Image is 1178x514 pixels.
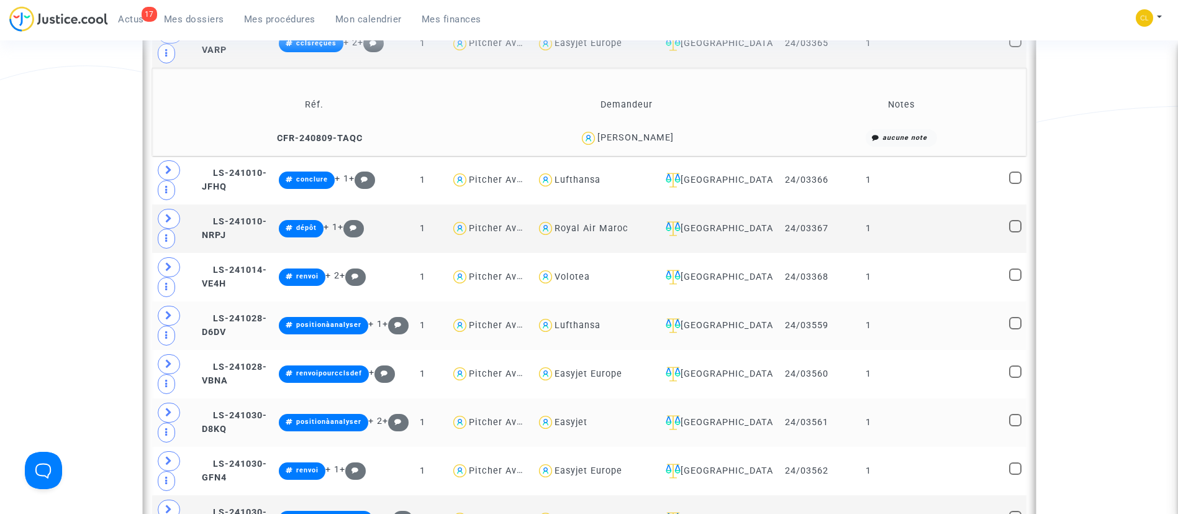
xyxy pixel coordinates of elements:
[840,301,897,350] td: 1
[451,316,469,334] img: icon-user.svg
[555,272,590,282] div: Volotea
[369,367,396,378] span: +
[451,462,469,480] img: icon-user.svg
[202,410,267,434] span: LS-241030-D8KQ
[773,19,840,68] td: 24/03365
[325,10,412,29] a: Mon calendrier
[296,272,319,280] span: renvoi
[840,204,897,253] td: 1
[469,38,537,48] div: Pitcher Avocat
[335,173,349,184] span: + 1
[555,417,587,428] div: Easyjet
[469,272,537,282] div: Pitcher Avocat
[469,369,537,379] div: Pitcher Avocat
[840,253,897,301] td: 1
[296,418,361,426] span: positionàanalyser
[537,268,555,286] img: icon-user.svg
[773,156,840,204] td: 24/03366
[537,316,555,334] img: icon-user.svg
[840,398,897,447] td: 1
[335,14,402,25] span: Mon calendrier
[368,319,383,329] span: + 1
[555,369,622,379] div: Easyjet Europe
[9,6,108,32] img: jc-logo.svg
[324,222,338,232] span: + 1
[661,464,769,479] div: [GEOGRAPHIC_DATA]
[202,216,267,241] span: LS-241010-NRPJ
[164,14,224,25] span: Mes dossiers
[555,38,622,48] div: Easyjet Europe
[244,14,315,25] span: Mes procédures
[555,223,628,234] div: Royal Air Maroc
[451,35,469,53] img: icon-user.svg
[661,415,769,430] div: [GEOGRAPHIC_DATA]
[234,10,325,29] a: Mes procédures
[840,447,897,495] td: 1
[537,35,555,53] img: icon-user.svg
[349,173,376,184] span: +
[661,367,769,382] div: [GEOGRAPHIC_DATA]
[325,270,340,281] span: + 2
[399,156,446,204] td: 1
[1136,9,1153,27] img: 6fca9af68d76bfc0a5525c74dfee314f
[773,253,840,301] td: 24/03368
[451,365,469,383] img: icon-user.svg
[202,313,267,337] span: LS-241028-D6DV
[156,85,473,125] td: Réf.
[666,367,681,382] img: icon-faciliter-sm.svg
[666,464,681,479] img: icon-faciliter-sm.svg
[451,268,469,286] img: icon-user.svg
[666,173,681,188] img: icon-faciliter-sm.svg
[202,168,267,192] span: LS-241010-JFHQ
[661,221,769,236] div: [GEOGRAPHIC_DATA]
[368,416,383,426] span: + 2
[399,253,446,301] td: 1
[840,19,897,68] td: 1
[296,224,317,232] span: dépôt
[473,85,781,125] td: Demandeur
[108,10,154,29] a: 17Actus
[597,132,674,143] div: [PERSON_NAME]
[296,321,361,329] span: positionàanalyser
[537,219,555,237] img: icon-user.svg
[773,301,840,350] td: 24/03559
[358,37,384,48] span: +
[325,464,340,475] span: + 1
[266,133,363,144] span: CFR-240809-TAQC
[666,270,681,285] img: icon-faciliter-sm.svg
[773,447,840,495] td: 24/03562
[296,175,328,183] span: conclure
[773,398,840,447] td: 24/03561
[469,175,537,185] div: Pitcher Avocat
[340,464,366,475] span: +
[451,413,469,431] img: icon-user.svg
[537,413,555,431] img: icon-user.svg
[296,466,319,474] span: renvoi
[469,320,537,331] div: Pitcher Avocat
[296,369,362,377] span: renvoipourcclsdef
[202,459,267,483] span: LS-241030-GFN4
[840,350,897,398] td: 1
[661,270,769,285] div: [GEOGRAPHIC_DATA]
[781,85,1022,125] td: Notes
[399,447,446,495] td: 1
[666,318,681,333] img: icon-faciliter-sm.svg
[383,416,409,426] span: +
[142,7,157,22] div: 17
[661,36,769,51] div: [GEOGRAPHIC_DATA]
[399,19,446,68] td: 1
[338,222,365,232] span: +
[555,320,600,331] div: Lufthansa
[25,452,62,489] iframe: Help Scout Beacon - Open
[399,301,446,350] td: 1
[773,350,840,398] td: 24/03560
[296,39,337,47] span: cclsreçues
[202,362,267,386] span: LS-241028-VBNA
[882,134,927,142] i: aucune note
[555,466,622,476] div: Easyjet Europe
[537,365,555,383] img: icon-user.svg
[555,175,600,185] div: Lufthansa
[579,129,597,147] img: icon-user.svg
[422,14,481,25] span: Mes finances
[661,318,769,333] div: [GEOGRAPHIC_DATA]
